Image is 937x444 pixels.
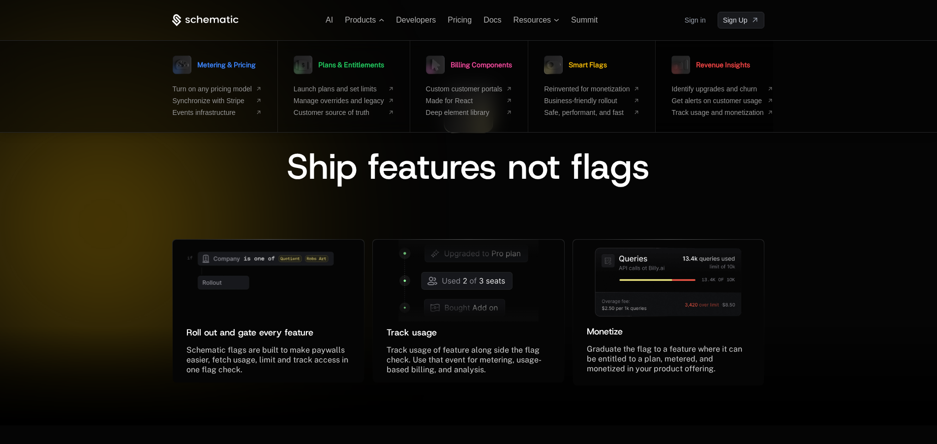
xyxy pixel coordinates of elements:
[326,16,333,24] a: AI
[696,61,750,68] span: Revenue Insights
[173,97,262,105] a: Synchronize with Stripe
[671,97,773,105] a: Get alerts on customer usage
[186,327,313,338] span: Roll out and gate every feature
[671,109,763,116] span: Track usage and monetization
[718,12,765,28] a: [object Object]
[294,109,384,116] span: Customer source of truth
[294,109,394,116] a: Customer source of truth
[173,53,256,77] a: Metering & Pricing
[318,61,384,68] span: Plans & Entitlements
[671,97,763,105] span: Get alerts on customer usage
[671,109,773,116] a: Track usage and monetization
[173,109,262,116] a: Events infrastructure
[426,109,503,116] span: Deep element library
[544,85,639,93] a: Reinvented for monetization
[544,85,630,93] span: Reinvented for monetization
[294,97,394,105] a: Manage overrides and legacy
[387,327,437,338] span: Track usage
[544,97,639,105] a: Business-friendly rollout
[544,109,639,116] a: Safe, performant, and fast
[426,53,512,77] a: Billing Components
[426,97,513,105] a: Made for React
[173,85,252,93] span: Turn on any pricing model
[671,85,763,93] span: Identify upgrades and churn
[569,61,607,68] span: Smart Flags
[723,15,748,25] span: Sign Up
[671,85,773,93] a: Identify upgrades and churn
[451,61,512,68] span: Billing Components
[426,109,513,116] a: Deep element library
[571,16,598,24] a: Summit
[197,61,256,68] span: Metering & Pricing
[426,85,503,93] span: Custom customer portals
[287,143,650,190] span: Ship features not flags
[396,16,436,24] a: Developers
[173,109,252,116] span: Events infrastructure
[294,85,394,93] a: Launch plans and set limits
[387,345,542,374] span: Track usage of feature along side the flag check. Use that event for metering, usage-based billin...
[294,53,384,77] a: Plans & Entitlements
[173,85,262,93] a: Turn on any pricing model
[514,16,551,25] span: Resources
[587,326,623,337] span: Monetize
[345,16,376,25] span: Products
[294,97,384,105] span: Manage overrides and legacy
[294,85,384,93] span: Launch plans and set limits
[544,97,630,105] span: Business-friendly rollout
[426,97,503,105] span: Made for React
[448,16,472,24] a: Pricing
[186,345,350,374] span: Schematic flags are built to make paywalls easier, fetch usage, limit and track access in one fla...
[671,53,750,77] a: Revenue Insights
[544,109,630,116] span: Safe, performant, and fast
[484,16,501,24] a: Docs
[685,12,706,28] a: Sign in
[173,97,252,105] span: Synchronize with Stripe
[544,53,607,77] a: Smart Flags
[426,85,513,93] a: Custom customer portals
[587,344,744,373] span: Graduate the flag to a feature where it can be entitled to a plan, metered, and monetized in your...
